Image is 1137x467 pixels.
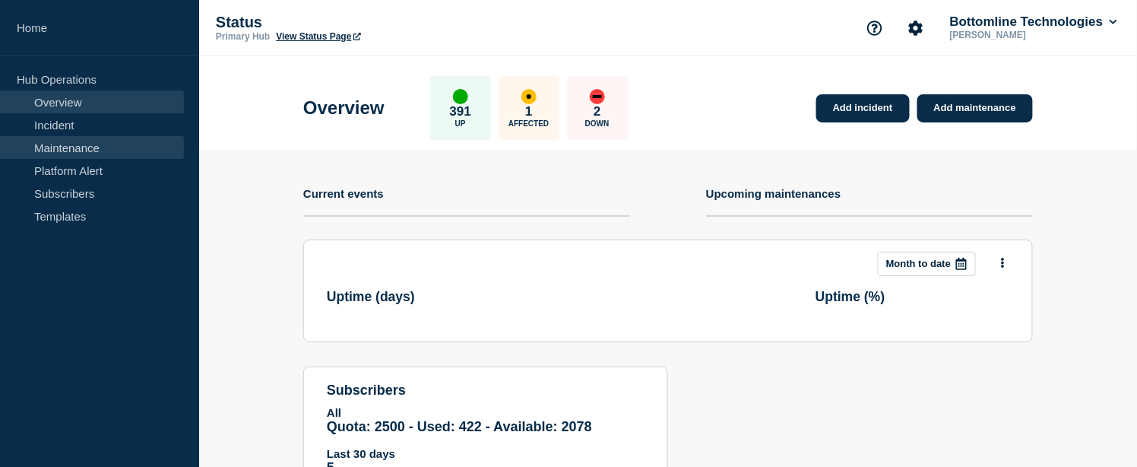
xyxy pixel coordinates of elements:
[947,30,1105,40] p: [PERSON_NAME]
[303,97,385,119] h1: Overview
[453,89,468,104] div: up
[327,289,415,305] h3: Uptime ( days )
[216,14,520,31] p: Status
[450,104,471,119] p: 391
[590,89,605,104] div: down
[525,104,532,119] p: 1
[900,12,932,44] button: Account settings
[917,94,1033,122] a: Add maintenance
[508,119,549,128] p: Affected
[859,12,891,44] button: Support
[706,187,841,200] h4: Upcoming maintenances
[816,289,885,305] h3: Uptime ( % )
[886,258,951,269] p: Month to date
[455,119,466,128] p: Up
[327,419,592,434] span: Quota: 2500 - Used: 422 - Available: 2078
[816,94,910,122] a: Add incident
[216,31,270,42] p: Primary Hub
[521,89,537,104] div: affected
[303,187,384,200] h4: Current events
[585,119,610,128] p: Down
[947,14,1120,30] button: Bottomline Technologies
[327,383,645,399] h4: subscribers
[327,447,645,460] p: Last 30 days
[594,104,600,119] p: 2
[878,252,976,276] button: Month to date
[327,406,645,419] p: All
[276,31,360,42] a: View Status Page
